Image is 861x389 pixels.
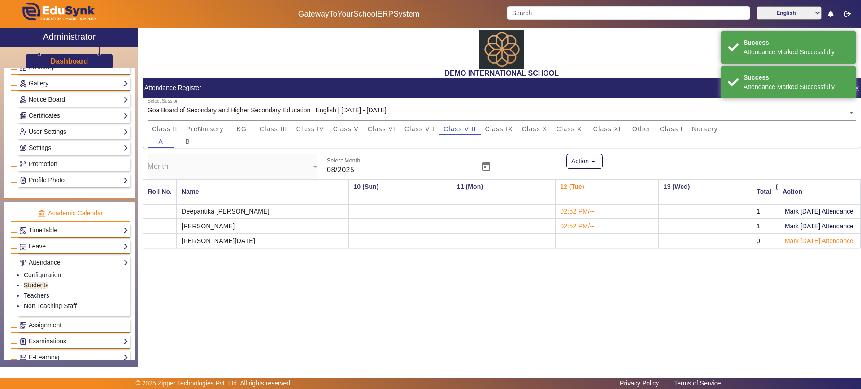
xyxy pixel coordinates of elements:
span: PreNursery [187,126,224,132]
img: Assignments.png [20,322,26,329]
mat-card-header: Attendance Register [143,78,861,98]
span: KG [236,126,247,132]
a: Students [24,282,48,289]
h2: DEMO INTERNATIONAL SCHOOL [143,69,861,77]
button: Mark [DATE] Attendance [784,206,854,217]
mat-header-cell: Roll No. [143,179,177,204]
mat-cell: 1 [752,219,776,234]
mat-cell: [PERSON_NAME] [177,219,274,234]
mat-cell: 0 [752,234,776,248]
span: Nursery [692,126,718,132]
img: Branchoperations.png [20,161,26,167]
mat-cell: 1 [752,204,776,219]
th: 09 (Sat) [245,179,348,204]
mat-cell: [PERSON_NAME][DATE] [177,234,274,248]
a: Teachers [24,292,49,299]
a: Terms of Service [670,377,725,389]
img: abdd4561-dfa5-4bc5-9f22-bd710a8d2831 [479,30,524,69]
mat-icon: arrow_drop_down [589,157,598,166]
th: 11 (Mon) [452,179,555,204]
span: Class IV [296,126,324,132]
div: Goa Board of Secondary and Higher Secondary Education | English | [DATE] - [DATE] [148,106,387,115]
h5: GatewayToYourSchoolERPSystem [220,9,497,19]
a: Dashboard [50,56,89,66]
span: Class VIII [444,126,476,132]
div: Success [744,38,849,47]
span: Class VII [404,126,435,132]
td: 02:52 PM/-- [555,219,658,234]
input: Search [507,6,750,20]
span: Class III [260,126,287,132]
button: Mark [DATE] Attendance [784,221,854,232]
span: Class XI [557,126,584,132]
h3: Dashboard [51,57,88,65]
a: Administrator [0,28,138,47]
th: 10 (Sun) [348,179,452,204]
span: Class V [333,126,359,132]
a: Promotion [19,159,128,169]
button: Open calendar [475,156,497,177]
a: Assignment [19,320,128,330]
th: 13 (Wed) [659,179,762,204]
mat-header-cell: Name [177,179,274,204]
span: Class X [522,126,548,132]
a: Non Teaching Staff [24,302,77,309]
mat-cell: Deepantika [PERSON_NAME] [177,204,274,219]
a: Configuration [24,271,61,278]
p: Academic Calendar [11,209,130,218]
span: Promotion [29,160,57,167]
div: Attendance Marked Successfully [744,82,849,92]
span: Class I [660,126,683,132]
span: Other [632,126,651,132]
th: 12 (Tue) [555,179,658,204]
span: Class II [152,126,178,132]
span: B [186,138,191,145]
button: Action [566,154,603,169]
mat-header-cell: Total [752,179,776,204]
span: A [159,138,164,145]
span: Class IX [485,126,513,132]
span: Inventory [29,64,55,71]
mat-header-cell: Action [778,179,861,204]
td: 02:52 PM/-- [555,204,658,219]
button: Mark [DATE] Attendance [784,235,854,247]
span: Assignment [29,321,61,329]
span: Class XII [593,126,623,132]
a: Privacy Policy [615,377,663,389]
span: Class VI [368,126,396,132]
p: © 2025 Zipper Technologies Pvt. Ltd. All rights reserved. [136,379,292,388]
h2: Administrator [43,31,96,42]
div: Attendance Marked Successfully [744,47,849,57]
img: academic.png [38,209,46,218]
div: Success [744,73,849,82]
div: Select Session [148,98,178,105]
mat-label: Select Month [327,158,361,163]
